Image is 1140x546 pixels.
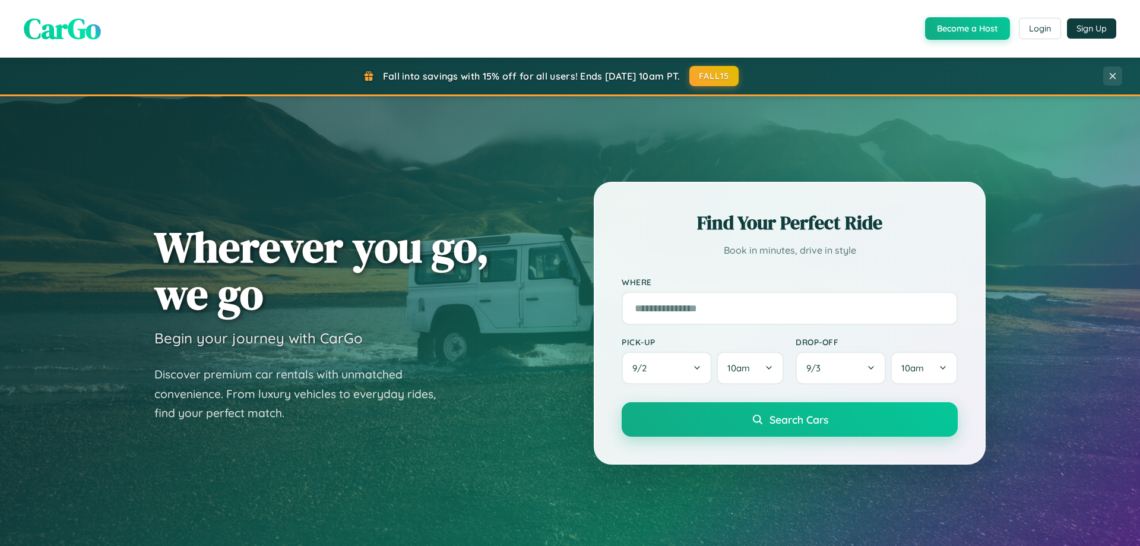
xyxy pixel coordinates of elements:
[925,17,1010,40] button: Become a Host
[154,329,363,347] h3: Begin your journey with CarGo
[622,242,958,259] p: Book in minutes, drive in style
[1067,18,1116,39] button: Sign Up
[806,362,826,374] span: 9 / 3
[622,210,958,236] h2: Find Your Perfect Ride
[891,352,958,384] button: 10am
[632,362,653,374] span: 9 / 2
[383,70,680,82] span: Fall into savings with 15% off for all users! Ends [DATE] 10am PT.
[901,362,924,374] span: 10am
[796,352,886,384] button: 9/3
[24,9,101,48] span: CarGo
[796,337,958,347] label: Drop-off
[622,277,958,287] label: Where
[689,66,739,86] button: FALL15
[622,402,958,437] button: Search Cars
[727,362,750,374] span: 10am
[1019,18,1061,39] button: Login
[769,413,828,426] span: Search Cars
[622,337,784,347] label: Pick-up
[154,223,489,317] h1: Wherever you go, we go
[717,352,784,384] button: 10am
[622,352,712,384] button: 9/2
[154,365,451,423] p: Discover premium car rentals with unmatched convenience. From luxury vehicles to everyday rides, ...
